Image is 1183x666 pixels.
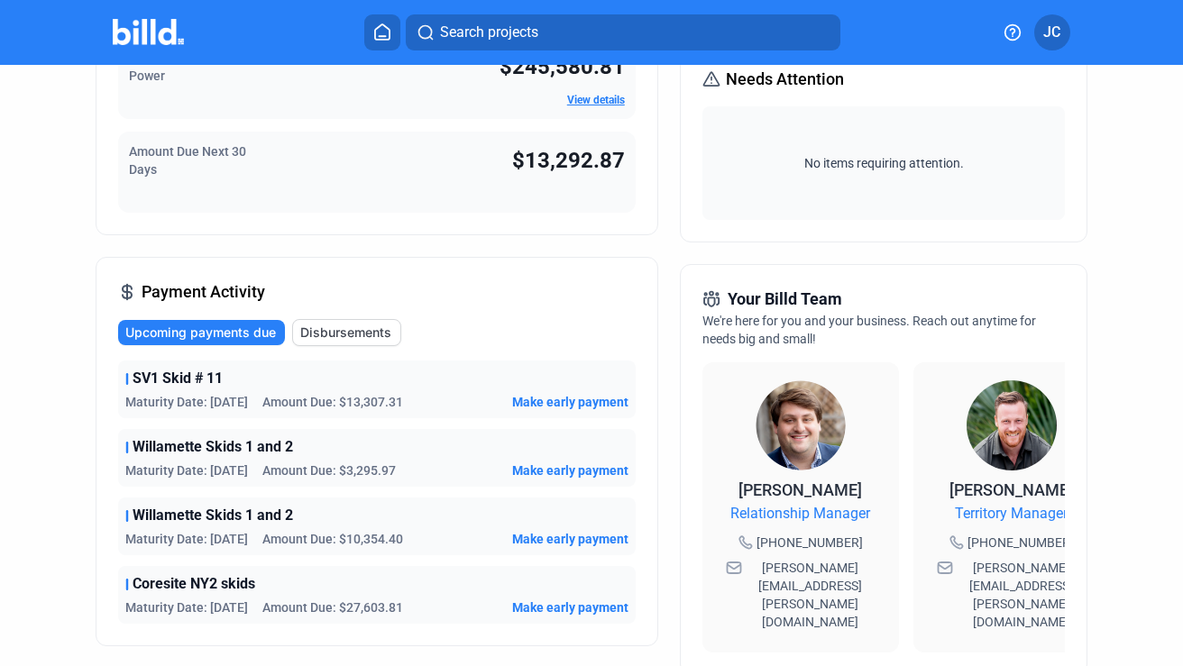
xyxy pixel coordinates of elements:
img: Relationship Manager [756,380,846,470]
img: Billd Company Logo [113,19,184,45]
button: JC [1034,14,1070,50]
span: SV1 Skid # 11 [133,368,223,389]
span: Search projects [440,22,538,43]
button: Make early payment [512,530,628,548]
a: View details [567,94,625,106]
span: Amount Due Next 30 Days [129,144,246,177]
span: Relationship Manager [730,503,870,525]
span: Amount Due: $3,295.97 [262,461,396,479]
button: Disbursements [292,319,401,346]
span: We're here for you and your business. Reach out anytime for needs big and small! [702,314,1036,346]
span: JC [1043,22,1060,43]
span: Amount Due: $13,307.31 [262,393,403,411]
button: Upcoming payments due [118,320,285,345]
span: Upcoming payments due [125,324,276,342]
span: [PERSON_NAME] [738,480,862,499]
span: Maturity Date: [DATE] [125,393,248,411]
button: Make early payment [512,598,628,616]
span: [PHONE_NUMBER] [967,534,1074,552]
span: [PERSON_NAME][EMAIL_ADDRESS][PERSON_NAME][DOMAIN_NAME] [957,559,1087,631]
span: Maturity Date: [DATE] [125,598,248,616]
span: Coresite NY2 skids [133,573,255,595]
span: [PHONE_NUMBER] [757,534,863,552]
button: Search projects [406,14,840,50]
span: Disbursements [300,324,391,342]
span: Payment Activity [142,279,265,305]
span: Your Billd Team [728,287,842,312]
span: Willamette Skids 1 and 2 [133,505,293,526]
span: Amount Due: $27,603.81 [262,598,403,616]
span: Maturity Date: [DATE] [125,530,248,548]
img: Territory Manager [967,380,1057,470]
span: Needs Attention [726,67,844,92]
span: [PERSON_NAME][EMAIL_ADDRESS][PERSON_NAME][DOMAIN_NAME] [746,559,876,631]
span: $13,292.87 [512,148,625,173]
span: [PERSON_NAME] [949,480,1073,499]
button: Make early payment [512,393,628,411]
span: Amount Due: $10,354.40 [262,530,403,548]
span: $245,580.81 [500,54,625,79]
span: No items requiring attention. [710,154,1059,172]
span: Territory Manager [955,503,1068,525]
button: Make early payment [512,461,628,479]
span: Willamette Skids 1 and 2 [133,436,293,458]
span: Maturity Date: [DATE] [125,461,248,479]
